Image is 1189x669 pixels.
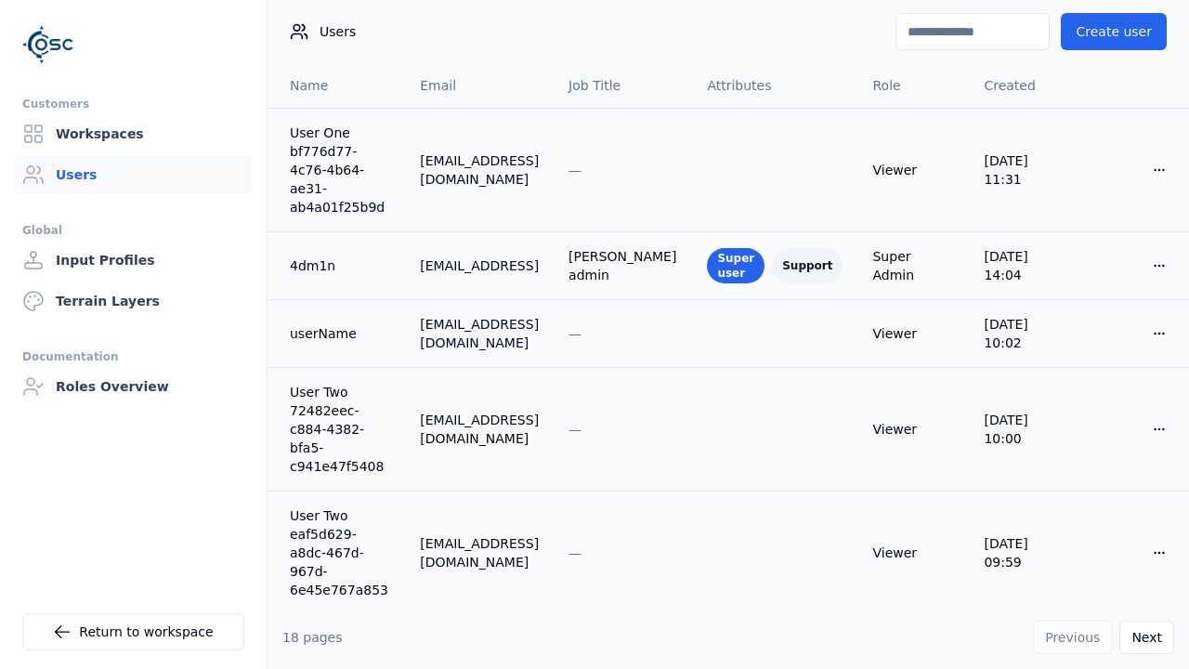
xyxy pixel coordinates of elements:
[969,63,1083,108] th: Created
[984,534,1068,571] div: [DATE] 09:59
[15,156,252,193] a: Users
[554,63,692,108] th: Job Title
[420,256,539,275] div: [EMAIL_ADDRESS]
[984,315,1068,352] div: [DATE] 10:02
[568,326,581,341] span: —
[290,324,390,343] a: userName
[22,19,74,71] img: Logo
[15,115,252,152] a: Workspaces
[1119,621,1174,654] button: Next
[872,420,954,439] div: Viewer
[290,383,390,476] a: User Two 72482eec-c884-4382-bfa5-c941e47f5408
[320,22,356,41] span: Users
[22,219,244,242] div: Global
[420,411,539,448] div: [EMAIL_ADDRESS][DOMAIN_NAME]
[420,151,539,189] div: [EMAIL_ADDRESS][DOMAIN_NAME]
[857,63,969,108] th: Role
[15,282,252,320] a: Terrain Layers
[692,63,857,108] th: Attributes
[15,242,252,279] a: Input Profiles
[290,256,390,275] a: 4dm1n
[872,324,954,343] div: Viewer
[984,411,1068,448] div: [DATE] 10:00
[15,368,252,405] a: Roles Overview
[872,161,954,179] div: Viewer
[568,545,581,560] span: —
[22,93,244,115] div: Customers
[568,422,581,437] span: —
[568,247,677,284] div: [PERSON_NAME] admin
[405,63,554,108] th: Email
[22,346,244,368] div: Documentation
[984,151,1068,189] div: [DATE] 11:31
[282,630,343,645] span: 18 pages
[420,315,539,352] div: [EMAIL_ADDRESS][DOMAIN_NAME]
[772,248,843,283] div: Support
[290,506,390,599] a: User Two eaf5d629-a8dc-467d-967d-6e45e767a853
[290,124,390,216] a: User One bf776d77-4c76-4b64-ae31-ab4a01f25b9d
[568,163,581,177] span: —
[984,247,1068,284] div: [DATE] 14:04
[22,613,244,650] a: Return to workspace
[872,544,954,562] div: Viewer
[872,247,954,284] div: Super Admin
[420,534,539,571] div: [EMAIL_ADDRESS][DOMAIN_NAME]
[1061,13,1167,50] button: Create user
[707,248,764,283] div: Super user
[268,63,405,108] th: Name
